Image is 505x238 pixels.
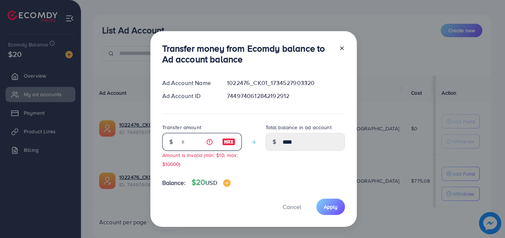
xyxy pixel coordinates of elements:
[156,79,221,87] div: Ad Account Name
[265,124,332,131] label: Total balance in ad account
[192,178,231,187] h4: $20
[221,92,351,100] div: 7449740612842192912
[222,137,235,146] img: image
[162,179,186,187] span: Balance:
[221,79,351,87] div: 1022476_CK01_1734527903320
[283,203,301,211] span: Cancel
[156,92,221,100] div: Ad Account ID
[223,179,231,187] img: image
[324,203,338,211] span: Apply
[162,124,201,131] label: Transfer amount
[162,151,238,167] small: Amount is invalid (min: $10, max: $10000)
[162,43,333,65] h3: Transfer money from Ecomdy balance to Ad account balance
[316,199,345,215] button: Apply
[273,199,310,215] button: Cancel
[205,179,217,187] span: USD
